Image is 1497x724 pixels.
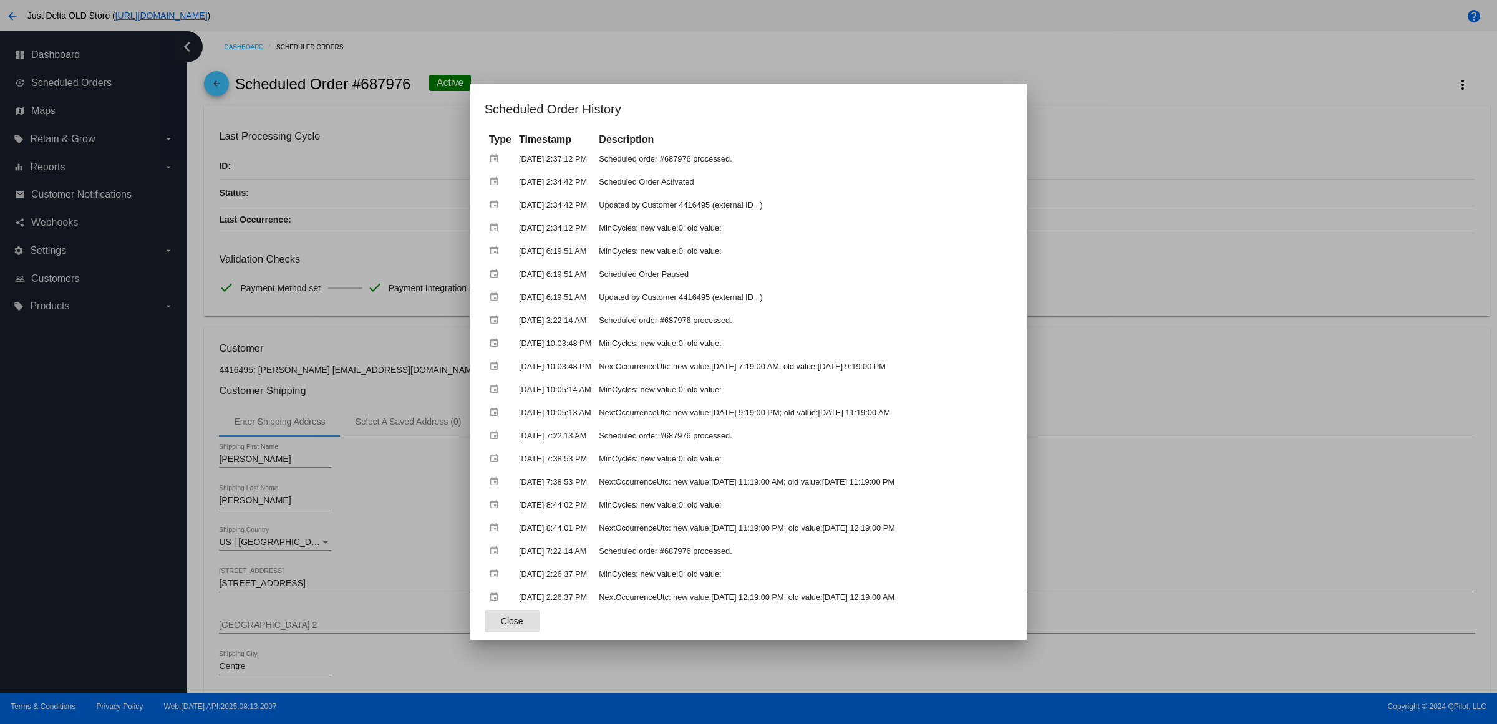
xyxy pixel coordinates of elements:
[596,540,1011,562] td: Scheduled order #687976 processed.
[516,217,594,239] td: [DATE] 2:34:12 PM
[489,495,504,514] mat-icon: event
[516,332,594,354] td: [DATE] 10:03:48 PM
[516,402,594,423] td: [DATE] 10:05:13 AM
[489,264,504,284] mat-icon: event
[489,357,504,376] mat-icon: event
[489,287,504,307] mat-icon: event
[489,449,504,468] mat-icon: event
[596,286,1011,308] td: Updated by Customer 4416495 (external ID , )
[516,540,594,562] td: [DATE] 7:22:14 AM
[485,610,540,632] button: Close dialog
[516,148,594,170] td: [DATE] 2:37:12 PM
[596,586,1011,608] td: NextOccurrenceUtc: new value:[DATE] 12:19:00 PM; old value:[DATE] 12:19:00 AM
[486,133,515,147] th: Type
[596,563,1011,585] td: MinCycles: new value:0; old value:
[489,172,504,191] mat-icon: event
[596,448,1011,470] td: MinCycles: new value:0; old value:
[596,402,1011,423] td: NextOccurrenceUtc: new value:[DATE] 9:19:00 PM; old value:[DATE] 11:19:00 AM
[516,425,594,446] td: [DATE] 7:22:13 AM
[596,425,1011,446] td: Scheduled order #687976 processed.
[516,171,594,193] td: [DATE] 2:34:42 PM
[489,149,504,168] mat-icon: event
[489,380,504,399] mat-icon: event
[489,218,504,238] mat-icon: event
[516,355,594,377] td: [DATE] 10:03:48 PM
[516,194,594,216] td: [DATE] 2:34:42 PM
[516,379,594,400] td: [DATE] 10:05:14 AM
[596,379,1011,400] td: MinCycles: new value:0; old value:
[489,541,504,561] mat-icon: event
[596,148,1011,170] td: Scheduled order #687976 processed.
[516,448,594,470] td: [DATE] 7:38:53 PM
[596,471,1011,493] td: NextOccurrenceUtc: new value:[DATE] 11:19:00 AM; old value:[DATE] 11:19:00 PM
[596,309,1011,331] td: Scheduled order #687976 processed.
[489,426,504,445] mat-icon: event
[596,517,1011,539] td: NextOccurrenceUtc: new value:[DATE] 11:19:00 PM; old value:[DATE] 12:19:00 PM
[596,263,1011,285] td: Scheduled Order Paused
[489,472,504,491] mat-icon: event
[516,240,594,262] td: [DATE] 6:19:51 AM
[516,471,594,493] td: [DATE] 7:38:53 PM
[516,517,594,539] td: [DATE] 8:44:01 PM
[596,494,1011,516] td: MinCycles: new value:0; old value:
[596,217,1011,239] td: MinCycles: new value:0; old value:
[596,171,1011,193] td: Scheduled Order Activated
[489,518,504,538] mat-icon: event
[489,587,504,607] mat-icon: event
[516,133,594,147] th: Timestamp
[489,241,504,261] mat-icon: event
[596,332,1011,354] td: MinCycles: new value:0; old value:
[516,286,594,308] td: [DATE] 6:19:51 AM
[516,586,594,608] td: [DATE] 2:26:37 PM
[516,309,594,331] td: [DATE] 3:22:14 AM
[596,240,1011,262] td: MinCycles: new value:0; old value:
[489,195,504,215] mat-icon: event
[485,99,1012,119] h1: Scheduled Order History
[489,311,504,330] mat-icon: event
[489,403,504,422] mat-icon: event
[596,194,1011,216] td: Updated by Customer 4416495 (external ID , )
[516,494,594,516] td: [DATE] 8:44:02 PM
[501,616,523,626] span: Close
[596,355,1011,377] td: NextOccurrenceUtc: new value:[DATE] 7:19:00 AM; old value:[DATE] 9:19:00 PM
[516,263,594,285] td: [DATE] 6:19:51 AM
[516,563,594,585] td: [DATE] 2:26:37 PM
[489,334,504,353] mat-icon: event
[596,133,1011,147] th: Description
[489,564,504,584] mat-icon: event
